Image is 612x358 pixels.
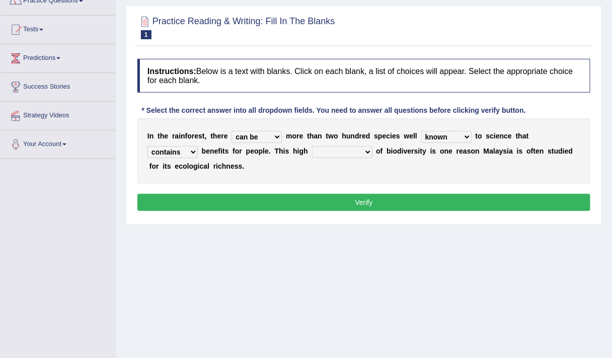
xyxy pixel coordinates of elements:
[213,132,217,140] b: h
[351,132,355,140] b: n
[250,147,254,155] b: e
[404,132,410,140] b: w
[292,132,297,140] b: o
[552,147,554,155] b: t
[175,132,179,140] b: a
[225,147,229,155] b: s
[240,147,242,155] b: r
[496,132,500,140] b: e
[467,147,471,155] b: s
[362,132,366,140] b: e
[522,132,526,140] b: a
[390,132,392,140] b: i
[413,132,415,140] b: l
[326,132,329,140] b: t
[476,132,478,140] b: t
[183,162,187,170] b: o
[164,132,168,140] b: e
[175,162,179,170] b: e
[516,132,518,140] b: t
[378,132,382,140] b: p
[444,147,449,155] b: n
[396,132,400,140] b: s
[231,162,235,170] b: e
[402,147,404,155] b: i
[163,162,165,170] b: i
[233,147,235,155] b: f
[456,147,459,155] b: r
[376,147,380,155] b: o
[179,132,181,140] b: i
[293,147,297,155] b: h
[355,132,359,140] b: d
[494,132,496,140] b: i
[499,147,503,155] b: y
[392,132,396,140] b: e
[509,147,513,155] b: a
[265,147,269,155] b: e
[285,147,289,155] b: s
[548,147,552,155] b: s
[137,105,530,116] div: * Select the correct answer into all dropdown fields. You need to answer all questions before cli...
[374,132,378,140] b: s
[193,162,198,170] b: g
[393,147,398,155] b: o
[334,132,338,140] b: o
[239,162,243,170] b: s
[207,162,209,170] b: l
[206,147,210,155] b: e
[359,132,362,140] b: r
[554,147,559,155] b: u
[303,147,308,155] b: h
[387,132,391,140] b: c
[202,132,205,140] b: t
[160,132,165,140] b: h
[283,147,285,155] b: i
[307,132,310,140] b: t
[490,132,494,140] b: c
[563,147,565,155] b: i
[507,147,509,155] b: i
[205,132,207,140] b: ,
[387,147,391,155] b: b
[218,147,221,155] b: f
[203,162,207,170] b: a
[440,147,444,155] b: o
[147,132,149,140] b: I
[484,147,490,155] b: M
[200,162,204,170] b: c
[235,162,239,170] b: s
[147,67,196,76] b: Instructions:
[531,147,533,155] b: f
[220,147,222,155] b: i
[187,162,189,170] b: l
[275,147,279,155] b: T
[500,132,504,140] b: n
[418,147,420,155] b: i
[235,147,240,155] b: o
[519,147,523,155] b: s
[149,132,154,140] b: n
[503,147,507,155] b: s
[149,162,152,170] b: f
[346,132,351,140] b: u
[222,147,225,155] b: t
[410,132,414,140] b: e
[432,147,436,155] b: s
[137,14,335,39] h2: Practice Reading & Writing: Fill In The Blanks
[504,132,508,140] b: c
[297,147,299,155] b: i
[475,147,480,155] b: n
[254,147,259,155] b: o
[391,147,393,155] b: i
[422,147,426,155] b: y
[269,147,271,155] b: .
[430,147,432,155] b: i
[471,147,476,155] b: o
[366,132,370,140] b: d
[478,132,482,140] b: o
[415,132,417,140] b: l
[489,147,493,155] b: a
[508,132,512,140] b: e
[540,147,544,155] b: n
